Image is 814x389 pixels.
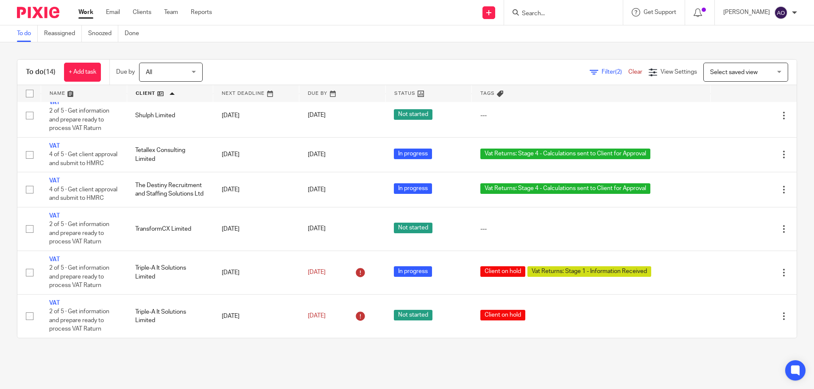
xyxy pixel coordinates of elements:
span: Tags [480,91,495,96]
h1: To do [26,68,56,77]
span: Not started [394,109,432,120]
span: 4 of 5 · Get client approval and submit to HMRC [49,187,117,201]
span: [DATE] [308,226,326,232]
span: [DATE] [308,152,326,157]
a: Clients [133,8,151,17]
td: Triple-A It Solutions Limited [127,251,213,294]
a: VAT [49,257,60,262]
span: Vat Returns: Stage 4 - Calculations sent to Client for Approval [480,149,650,159]
a: VAT [49,213,60,219]
a: VAT [49,300,60,306]
span: 2 of 5 · Get information and prepare ready to process VAT Raturn [49,265,109,288]
a: VAT [49,99,60,105]
span: Not started [394,223,432,233]
img: svg%3E [774,6,788,19]
a: Email [106,8,120,17]
span: [DATE] [308,313,326,319]
span: Vat Returns: Stage 4 - Calculations sent to Client for Approval [480,183,650,194]
span: Vat Returns: Stage 1 - Information Received [527,266,651,277]
span: 2 of 5 · Get information and prepare ready to process VAT Raturn [49,108,109,131]
a: Snoozed [88,25,118,42]
p: Due by [116,68,135,76]
a: Reassigned [44,25,82,42]
a: VAT [49,143,60,149]
a: Work [78,8,93,17]
a: To do [17,25,38,42]
a: Team [164,8,178,17]
span: 2 of 5 · Get information and prepare ready to process VAT Raturn [49,221,109,245]
td: [DATE] [213,294,299,338]
img: Pixie [17,7,59,18]
span: Client on hold [480,266,525,277]
td: [DATE] [213,137,299,172]
p: [PERSON_NAME] [723,8,770,17]
td: [DATE] [213,251,299,294]
td: Tetallex Consulting Limited [127,137,213,172]
td: [DATE] [213,207,299,251]
td: The Destiny Recruitment and Staffing Solutions Ltd [127,172,213,207]
div: --- [480,225,702,233]
div: --- [480,111,702,120]
span: In progress [394,266,432,277]
span: 2 of 5 · Get information and prepare ready to process VAT Raturn [49,309,109,332]
span: (2) [615,69,622,75]
span: [DATE] [308,270,326,276]
span: In progress [394,149,432,159]
span: View Settings [661,69,697,75]
a: Done [125,25,145,42]
span: 4 of 5 · Get client approval and submit to HMRC [49,152,117,166]
span: Get Support [644,9,676,15]
span: [DATE] [308,113,326,119]
span: In progress [394,183,432,194]
a: Clear [628,69,642,75]
span: Filter [602,69,628,75]
a: VAT [49,178,60,184]
td: [DATE] [213,172,299,207]
span: Client on hold [480,310,525,320]
span: Select saved view [710,69,758,75]
a: Reports [191,8,212,17]
input: Search [521,10,597,18]
td: Shulph Limited [127,94,213,137]
span: All [146,69,152,75]
td: Triple-A It Solutions Limited [127,294,213,338]
span: Not started [394,310,432,320]
span: (14) [44,69,56,75]
td: TransformCX Limited [127,207,213,251]
a: + Add task [64,63,101,82]
span: [DATE] [308,187,326,193]
td: [DATE] [213,94,299,137]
